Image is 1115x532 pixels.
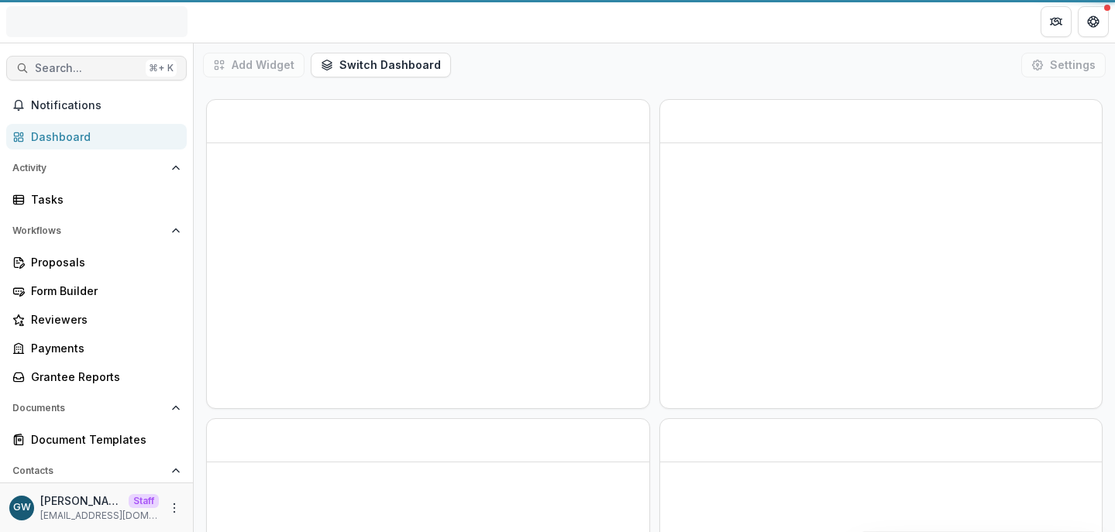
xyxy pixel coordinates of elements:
[12,403,165,414] span: Documents
[6,278,187,304] a: Form Builder
[203,53,305,77] button: Add Widget
[6,458,187,483] button: Open Contacts
[6,93,187,118] button: Notifications
[31,369,174,385] div: Grantee Reports
[31,311,174,328] div: Reviewers
[35,62,139,75] span: Search...
[1021,53,1106,77] button: Settings
[6,56,187,81] button: Search...
[146,60,177,77] div: ⌘ + K
[1078,6,1109,37] button: Get Help
[31,254,174,270] div: Proposals
[6,218,187,243] button: Open Workflows
[12,163,165,173] span: Activity
[200,10,266,33] nav: breadcrumb
[31,99,181,112] span: Notifications
[40,509,159,523] p: [EMAIL_ADDRESS][DOMAIN_NAME]
[12,225,165,236] span: Workflows
[6,187,187,212] a: Tasks
[31,129,174,145] div: Dashboard
[6,124,187,149] a: Dashboard
[6,364,187,390] a: Grantee Reports
[12,465,165,476] span: Contacts
[311,53,451,77] button: Switch Dashboard
[129,494,159,508] p: Staff
[6,307,187,332] a: Reviewers
[165,499,184,517] button: More
[6,335,187,361] a: Payments
[6,396,187,420] button: Open Documents
[1041,6,1072,37] button: Partners
[40,493,122,509] p: [PERSON_NAME]
[6,249,187,275] a: Proposals
[31,283,174,299] div: Form Builder
[31,431,174,448] div: Document Templates
[13,503,31,513] div: Grace Willig
[6,427,187,452] a: Document Templates
[31,340,174,356] div: Payments
[6,156,187,180] button: Open Activity
[31,191,174,208] div: Tasks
